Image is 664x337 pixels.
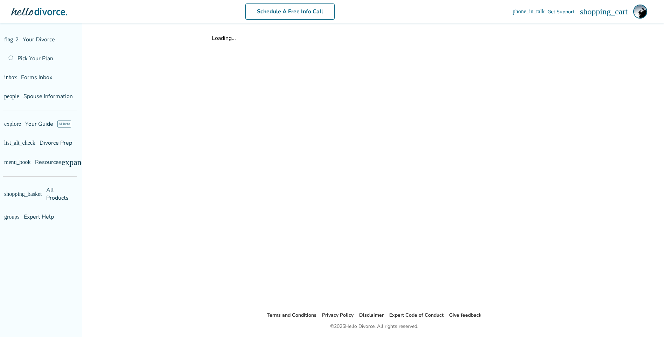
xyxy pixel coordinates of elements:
span: list_alt_check [4,140,10,146]
span: phone_in_talk [578,9,584,14]
img: Shillina Reaser [633,5,647,19]
a: Expert Code of Conduct [389,312,443,318]
div: © 2025 Hello Divorce. All rights reserved. [330,322,418,331]
span: Forms Inbox [14,74,45,81]
a: Schedule A Free Info Call [278,4,368,20]
span: flag_2 [4,37,10,42]
a: Privacy Policy [322,312,354,318]
li: Disclaimer [359,311,384,319]
span: explore [4,121,10,127]
a: Terms and Conditions [267,312,316,318]
span: shopping_cart [619,7,628,16]
span: people [4,94,10,99]
div: Loading... [212,34,537,42]
span: Get Support [587,8,614,15]
li: Give feedback [449,311,482,319]
span: AI beta [46,121,60,128]
span: inbox [4,75,10,80]
span: expand_more [64,158,73,166]
span: menu_book [4,159,10,165]
span: groups [4,206,10,212]
span: Resources [4,158,41,166]
span: shopping_basket [4,187,10,193]
a: phone_in_talkGet Support [578,8,614,15]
